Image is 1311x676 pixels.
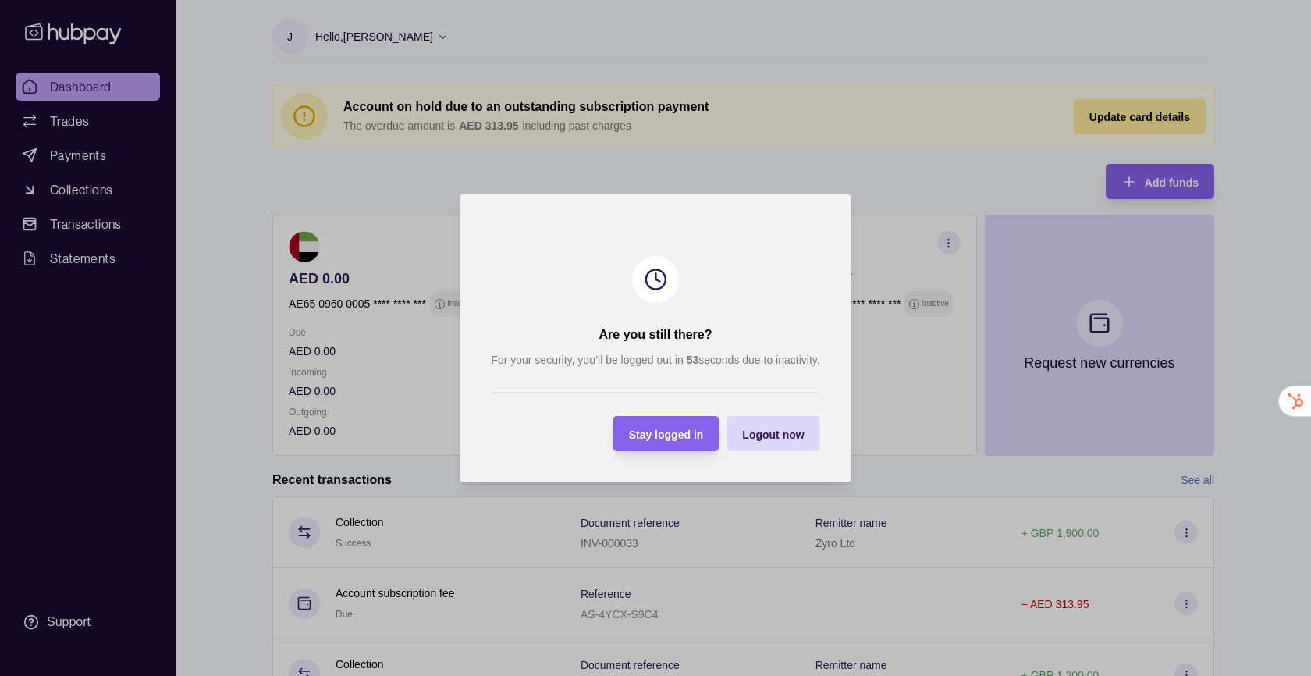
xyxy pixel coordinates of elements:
[687,354,699,366] strong: 53
[727,416,819,451] button: Logout now
[599,326,712,343] h2: Are you still there?
[491,351,819,368] p: For your security, you’ll be logged out in seconds due to inactivity.
[629,429,704,441] span: Stay logged in
[742,429,804,441] span: Logout now
[613,416,719,451] button: Stay logged in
